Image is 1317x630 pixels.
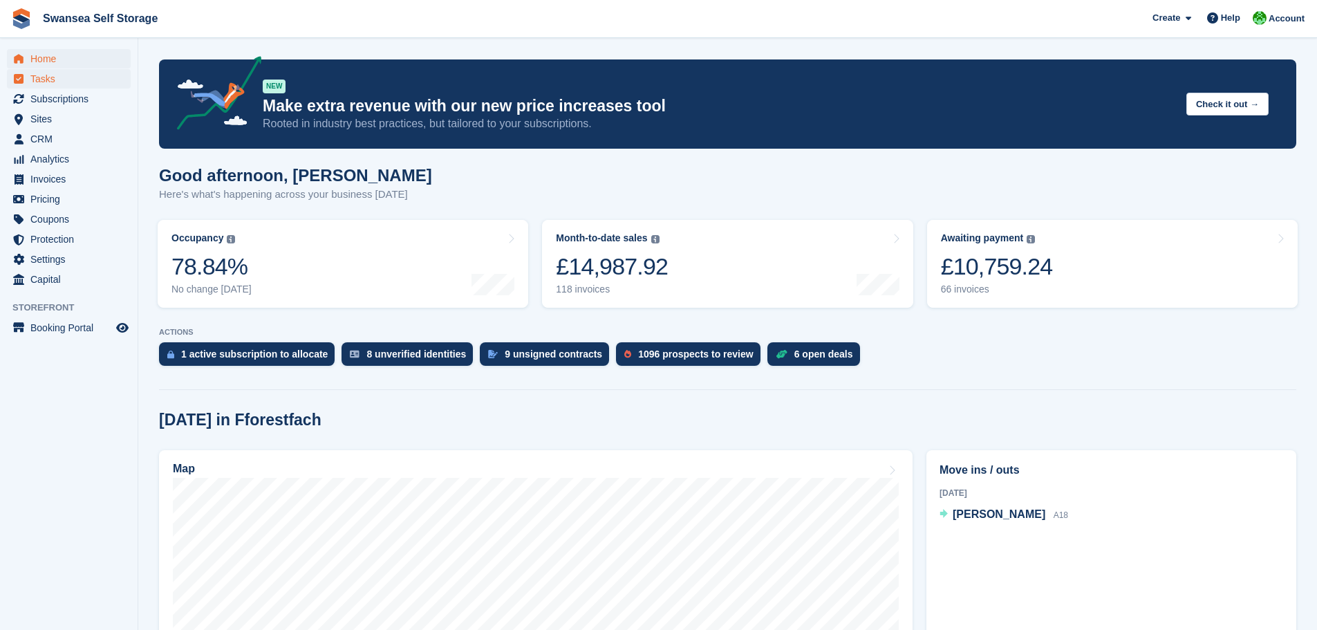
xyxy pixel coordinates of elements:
[7,270,131,289] a: menu
[7,210,131,229] a: menu
[30,89,113,109] span: Subscriptions
[30,318,113,337] span: Booking Portal
[940,506,1068,524] a: [PERSON_NAME] A18
[30,129,113,149] span: CRM
[7,230,131,249] a: menu
[159,166,432,185] h1: Good afternoon, [PERSON_NAME]
[159,328,1296,337] p: ACTIONS
[941,252,1053,281] div: £10,759.24
[1253,11,1267,25] img: Andrew Robbins
[171,252,252,281] div: 78.84%
[158,220,528,308] a: Occupancy 78.84% No change [DATE]
[1221,11,1240,25] span: Help
[263,116,1175,131] p: Rooted in industry best practices, but tailored to your subscriptions.
[940,462,1283,479] h2: Move ins / outs
[7,189,131,209] a: menu
[1269,12,1305,26] span: Account
[30,49,113,68] span: Home
[114,319,131,336] a: Preview store
[1186,93,1269,115] button: Check it out →
[167,350,174,359] img: active_subscription_to_allocate_icon-d502201f5373d7db506a760aba3b589e785aa758c864c3986d89f69b8ff3...
[767,342,867,373] a: 6 open deals
[7,250,131,269] a: menu
[7,169,131,189] a: menu
[366,349,466,360] div: 8 unverified identities
[263,80,286,93] div: NEW
[30,230,113,249] span: Protection
[953,508,1045,520] span: [PERSON_NAME]
[776,349,787,359] img: deal-1b604bf984904fb50ccaf53a9ad4b4a5d6e5aea283cecdc64d6e3604feb123c2.svg
[37,7,163,30] a: Swansea Self Storage
[1054,510,1068,520] span: A18
[794,349,853,360] div: 6 open deals
[1027,235,1035,243] img: icon-info-grey-7440780725fd019a000dd9b08b2336e03edf1995a4989e88bcd33f0948082b44.svg
[165,56,262,135] img: price-adjustments-announcement-icon-8257ccfd72463d97f412b2fc003d46551f7dbcb40ab6d574587a9cd5c0d94...
[941,232,1024,244] div: Awaiting payment
[30,189,113,209] span: Pricing
[159,187,432,203] p: Here's what's happening across your business [DATE]
[171,232,223,244] div: Occupancy
[181,349,328,360] div: 1 active subscription to allocate
[227,235,235,243] img: icon-info-grey-7440780725fd019a000dd9b08b2336e03edf1995a4989e88bcd33f0948082b44.svg
[30,210,113,229] span: Coupons
[30,149,113,169] span: Analytics
[30,109,113,129] span: Sites
[30,250,113,269] span: Settings
[159,411,321,429] h2: [DATE] in Fforestfach
[7,109,131,129] a: menu
[30,69,113,89] span: Tasks
[638,349,754,360] div: 1096 prospects to review
[342,342,480,373] a: 8 unverified identities
[651,235,660,243] img: icon-info-grey-7440780725fd019a000dd9b08b2336e03edf1995a4989e88bcd33f0948082b44.svg
[927,220,1298,308] a: Awaiting payment £10,759.24 66 invoices
[488,350,498,358] img: contract_signature_icon-13c848040528278c33f63329250d36e43548de30e8caae1d1a13099fd9432cc5.svg
[30,169,113,189] span: Invoices
[7,49,131,68] a: menu
[624,350,631,358] img: prospect-51fa495bee0391a8d652442698ab0144808aea92771e9ea1ae160a38d050c398.svg
[7,89,131,109] a: menu
[940,487,1283,499] div: [DATE]
[12,301,138,315] span: Storefront
[556,284,668,295] div: 118 invoices
[505,349,602,360] div: 9 unsigned contracts
[542,220,913,308] a: Month-to-date sales £14,987.92 118 invoices
[11,8,32,29] img: stora-icon-8386f47178a22dfd0bd8f6a31ec36ba5ce8667c1dd55bd0f319d3a0aa187defe.svg
[556,232,647,244] div: Month-to-date sales
[7,149,131,169] a: menu
[1152,11,1180,25] span: Create
[263,96,1175,116] p: Make extra revenue with our new price increases tool
[941,284,1053,295] div: 66 invoices
[7,129,131,149] a: menu
[7,69,131,89] a: menu
[556,252,668,281] div: £14,987.92
[480,342,616,373] a: 9 unsigned contracts
[159,342,342,373] a: 1 active subscription to allocate
[616,342,767,373] a: 1096 prospects to review
[350,350,359,358] img: verify_identity-adf6edd0f0f0b5bbfe63781bf79b02c33cf7c696d77639b501bdc392416b5a36.svg
[30,270,113,289] span: Capital
[171,284,252,295] div: No change [DATE]
[7,318,131,337] a: menu
[173,463,195,475] h2: Map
